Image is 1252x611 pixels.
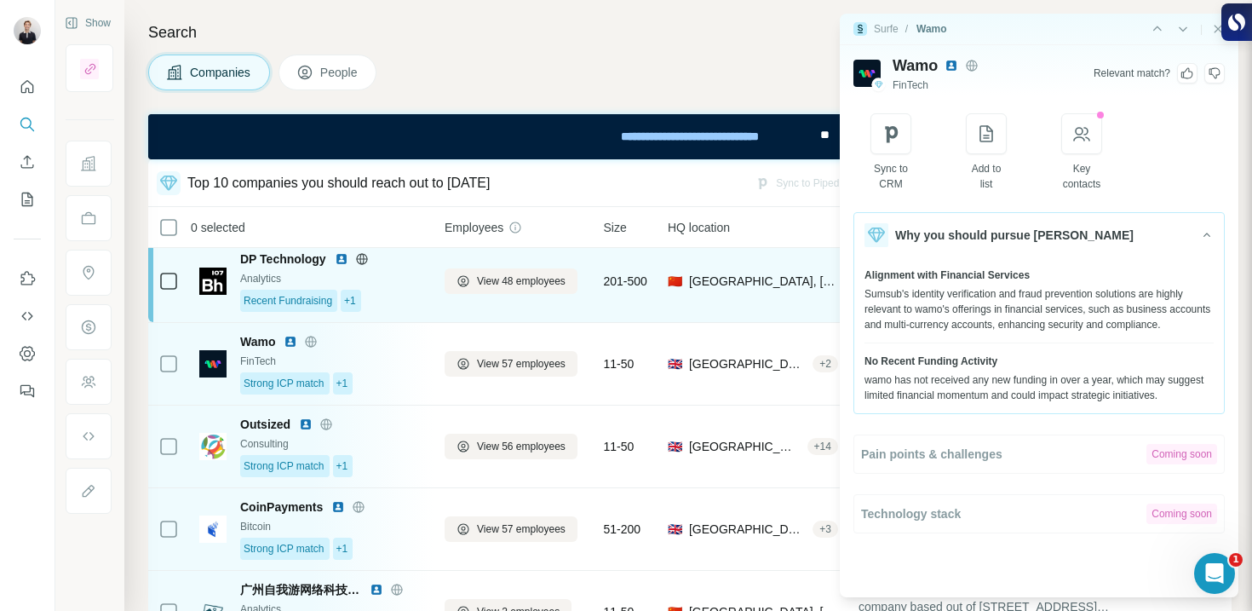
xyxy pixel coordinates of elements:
[945,59,958,72] img: LinkedIn avatar
[344,293,356,308] span: +1
[1200,21,1203,37] div: |
[1146,504,1217,524] div: Coming soon
[370,583,383,597] img: LinkedIn logo
[187,173,490,193] div: Top 10 companies you should reach out to [DATE]
[240,416,290,433] span: Outsized
[967,161,1007,192] div: Add to list
[864,354,997,369] span: No Recent Funding Activity
[240,499,323,516] span: CoinPayments
[14,109,41,140] button: Search
[14,301,41,331] button: Use Surfe API
[689,438,801,455] span: [GEOGRAPHIC_DATA]
[893,54,938,78] span: Wamo
[190,64,252,81] span: Companies
[244,293,332,308] span: Recent Fundraising
[1174,20,1192,37] button: Side panel - Next
[477,356,566,372] span: View 57 employees
[668,521,682,538] span: 🇬🇧
[1211,22,1225,36] button: Close side panel
[148,20,1232,44] h4: Search
[668,219,730,236] span: HQ location
[240,271,424,286] div: Analytics
[244,458,324,474] span: Strong ICP match
[854,435,1224,473] button: Pain points & challengesComing soon
[813,356,838,372] div: + 2
[854,495,1224,533] button: Technology stackComing soon
[689,521,806,538] span: [GEOGRAPHIC_DATA], [GEOGRAPHIC_DATA]
[240,519,424,534] div: Bitcoin
[604,438,635,455] span: 11-50
[864,372,1214,403] div: wamo has not received any new funding in over a year, which may suggest limited financial momentu...
[199,516,227,543] img: Logo of CoinPayments
[148,114,1232,159] iframe: Banner
[199,268,227,295] img: Logo of DP Technology
[668,273,682,290] span: 🇨🇳
[336,541,348,556] span: +1
[199,350,227,378] img: Logo of Wamo
[668,438,682,455] span: 🇬🇧
[1194,553,1235,594] iframe: Intercom live chat
[604,219,627,236] span: Size
[53,10,123,36] button: Show
[813,522,838,537] div: + 3
[14,72,41,102] button: Quick start
[604,355,635,372] span: 11-50
[199,433,227,460] img: Logo of Outsized
[445,434,577,459] button: View 56 employees
[284,335,297,349] img: LinkedIn logo
[893,78,928,93] span: FinTech
[445,268,577,294] button: View 48 employees
[905,21,908,37] li: /
[477,522,566,537] span: View 57 employees
[668,355,682,372] span: 🇬🇧
[853,22,867,36] img: Surfe Logo
[445,516,577,542] button: View 57 employees
[240,251,326,268] span: DP Technology
[320,64,359,81] span: People
[871,161,911,192] div: Sync to CRM
[240,581,361,598] span: 广州自我游网络科技有限公司
[14,263,41,294] button: Use Surfe on LinkedIn
[853,60,881,87] img: Logo of Wamo
[240,333,275,350] span: Wamo
[336,376,348,391] span: +1
[916,21,947,37] div: Wamo
[689,273,838,290] span: [GEOGRAPHIC_DATA], [GEOGRAPHIC_DATA]
[807,439,838,454] div: + 14
[240,354,424,369] div: FinTech
[895,227,1134,244] span: Why you should pursue [PERSON_NAME]
[445,219,503,236] span: Employees
[604,273,647,290] span: 201-500
[331,500,345,514] img: LinkedIn logo
[14,147,41,177] button: Enrich CSV
[14,338,41,369] button: Dashboard
[445,351,577,377] button: View 57 employees
[14,184,41,215] button: My lists
[604,521,641,538] span: 51-200
[854,213,1224,257] button: Why you should pursue [PERSON_NAME]
[336,458,348,474] span: +1
[864,268,1030,283] span: Alignment with Financial Services
[240,436,424,452] div: Consulting
[874,21,899,37] div: Surfe
[1146,444,1217,464] div: Coming soon
[335,252,348,266] img: LinkedIn logo
[861,505,961,522] span: Technology stack
[191,219,245,236] span: 0 selected
[244,541,324,556] span: Strong ICP match
[1094,66,1170,81] div: Relevant match ?
[14,17,41,44] img: Avatar
[14,376,41,406] button: Feedback
[477,439,566,454] span: View 56 employees
[244,376,324,391] span: Strong ICP match
[864,286,1214,332] div: Sumsub's identity verification and fraud prevention solutions are highly relevant to wamo's offer...
[1229,553,1243,567] span: 1
[477,274,566,289] span: View 48 employees
[1149,20,1166,37] button: Side panel - Previous
[861,446,1002,463] span: Pain points & challenges
[689,355,806,372] span: [GEOGRAPHIC_DATA], [GEOGRAPHIC_DATA], [GEOGRAPHIC_DATA]
[1062,161,1102,192] div: Key contacts
[299,418,313,431] img: LinkedIn logo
